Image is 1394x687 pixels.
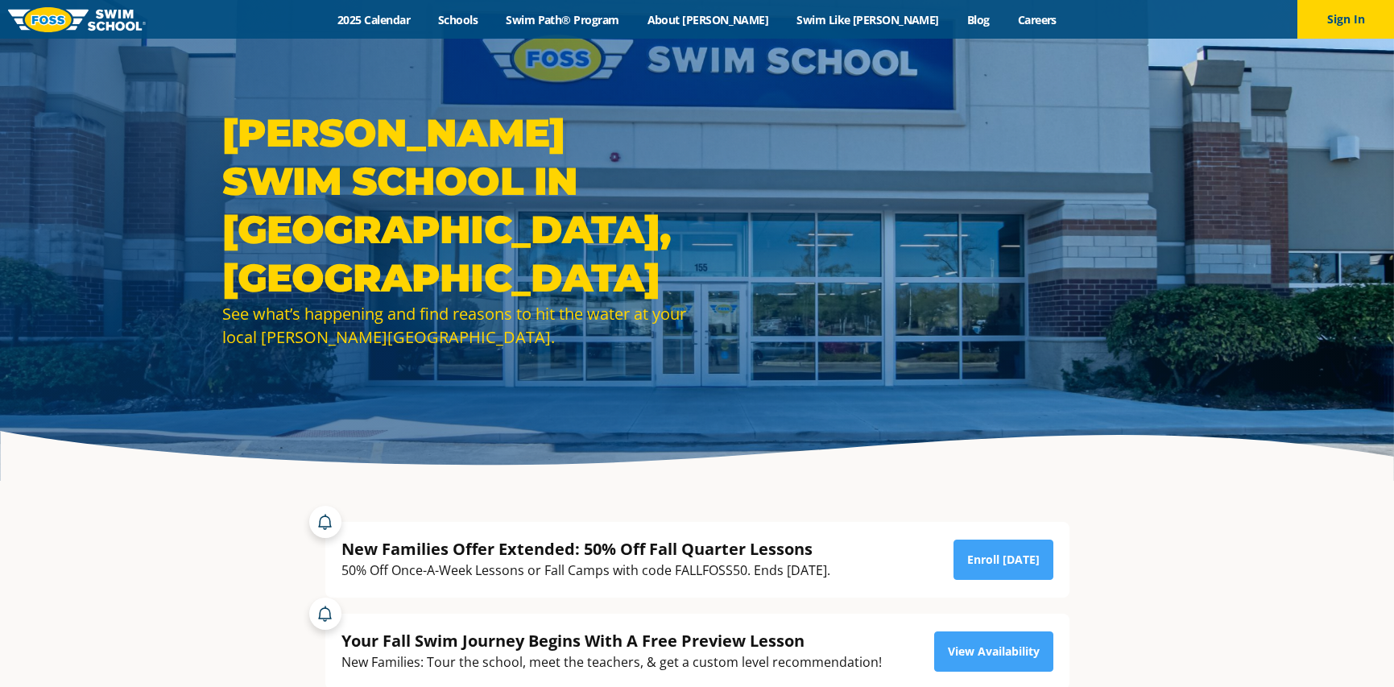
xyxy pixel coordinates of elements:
[492,12,633,27] a: Swim Path® Program
[424,12,492,27] a: Schools
[341,652,882,673] div: New Families: Tour the school, meet the teachers, & get a custom level recommendation!
[953,540,1053,580] a: Enroll [DATE]
[633,12,783,27] a: About [PERSON_NAME]
[324,12,424,27] a: 2025 Calendar
[341,630,882,652] div: Your Fall Swim Journey Begins With A Free Preview Lesson
[222,302,689,349] div: See what’s happening and find reasons to hit the water at your local [PERSON_NAME][GEOGRAPHIC_DATA].
[341,538,830,560] div: New Families Offer Extended: 50% Off Fall Quarter Lessons
[8,7,146,32] img: FOSS Swim School Logo
[341,560,830,581] div: 50% Off Once-A-Week Lessons or Fall Camps with code FALLFOSS50. Ends [DATE].
[934,631,1053,672] a: View Availability
[222,109,689,302] h1: [PERSON_NAME] Swim School in [GEOGRAPHIC_DATA], [GEOGRAPHIC_DATA]
[953,12,1003,27] a: Blog
[783,12,953,27] a: Swim Like [PERSON_NAME]
[1003,12,1070,27] a: Careers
